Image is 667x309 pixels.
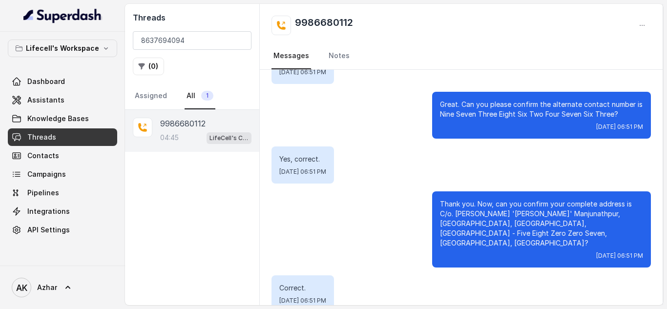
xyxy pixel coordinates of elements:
span: Dashboard [27,77,65,86]
a: Dashboard [8,73,117,90]
a: Contacts [8,147,117,165]
a: Threads [8,128,117,146]
p: 04:45 [160,133,179,143]
a: Pipelines [8,184,117,202]
button: Lifecell's Workspace [8,40,117,57]
p: Lifecell's Workspace [26,42,99,54]
a: Azhar [8,274,117,301]
a: Assistants [8,91,117,109]
span: Knowledge Bases [27,114,89,124]
p: Great. Can you please confirm the alternate contact number is Nine Seven Three Eight Six Two Four... [440,100,643,119]
a: Knowledge Bases [8,110,117,127]
text: AK [16,283,27,293]
button: (0) [133,58,164,75]
a: API Settings [8,221,117,239]
span: API Settings [27,225,70,235]
h2: Threads [133,12,251,23]
span: Azhar [37,283,57,292]
p: Thank you. Now, can you confirm your complete address is C/o. [PERSON_NAME] '[PERSON_NAME]' Manju... [440,199,643,248]
span: Pipelines [27,188,59,198]
a: Messages [271,43,311,69]
span: Contacts [27,151,59,161]
span: Threads [27,132,56,142]
p: Correct. [279,283,326,293]
span: [DATE] 06:51 PM [596,252,643,260]
p: 9986680112 [160,118,206,129]
span: Integrations [27,206,70,216]
span: [DATE] 06:51 PM [596,123,643,131]
span: Assistants [27,95,64,105]
a: Campaigns [8,165,117,183]
input: Search by Call ID or Phone Number [133,31,251,50]
a: Notes [327,43,352,69]
h2: 9986680112 [295,16,353,35]
span: [DATE] 06:51 PM [279,68,326,76]
p: Yes, correct. [279,154,326,164]
span: Campaigns [27,169,66,179]
span: [DATE] 06:51 PM [279,168,326,176]
a: All1 [185,83,215,109]
nav: Tabs [133,83,251,109]
a: Integrations [8,203,117,220]
img: light.svg [23,8,102,23]
nav: Tabs [271,43,651,69]
span: 1 [201,91,213,101]
a: Assigned [133,83,169,109]
span: [DATE] 06:51 PM [279,297,326,305]
p: LifeCell's Call Assistant [209,133,249,143]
